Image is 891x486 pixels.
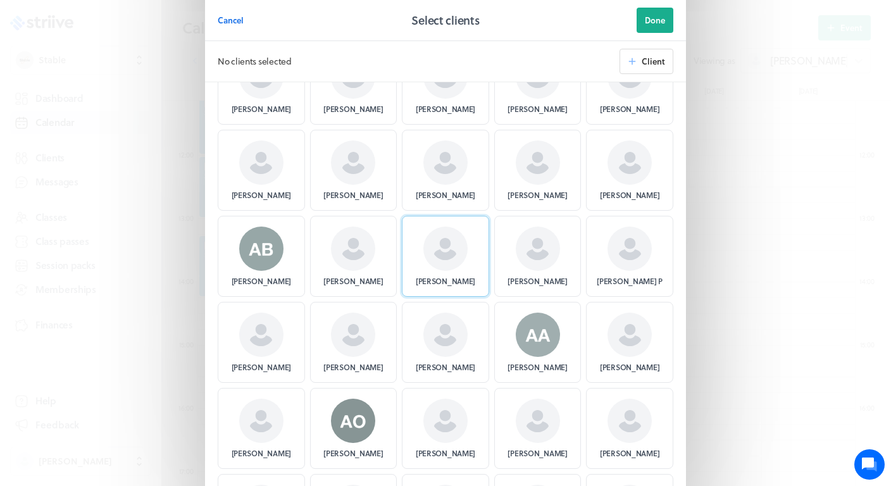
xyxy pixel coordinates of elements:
[508,276,567,286] p: [PERSON_NAME]
[416,448,475,458] p: [PERSON_NAME]
[411,11,479,29] h2: Select clients
[323,104,383,114] p: [PERSON_NAME]
[600,362,659,372] p: [PERSON_NAME]
[597,276,663,286] p: [PERSON_NAME] P
[232,448,291,458] p: [PERSON_NAME]
[20,147,234,173] button: New conversation
[516,313,560,357] img: Anna Arthur
[642,56,665,67] span: Client
[637,8,673,33] button: Done
[232,104,291,114] p: [PERSON_NAME]
[416,276,475,286] p: [PERSON_NAME]
[218,8,244,33] button: Cancel
[854,449,885,480] iframe: gist-messenger-bubble-iframe
[600,190,659,200] p: [PERSON_NAME]
[416,362,475,372] p: [PERSON_NAME]
[82,155,152,165] span: New conversation
[239,227,283,271] img: Andrew Brooks
[416,190,475,200] p: [PERSON_NAME]
[323,190,383,200] p: [PERSON_NAME]
[600,104,659,114] p: [PERSON_NAME]
[323,276,383,286] p: [PERSON_NAME]
[620,49,673,74] button: Client
[218,55,292,68] p: No clients selected
[645,15,665,26] span: Done
[323,448,383,458] p: [PERSON_NAME]
[19,84,234,125] h2: We're here to help. Ask us anything!
[508,362,567,372] p: [PERSON_NAME]
[416,104,475,114] p: [PERSON_NAME]
[508,448,567,458] p: [PERSON_NAME]
[218,15,244,26] span: Cancel
[19,61,234,82] h1: Hi [PERSON_NAME]
[600,448,659,458] p: [PERSON_NAME]
[323,362,383,372] p: [PERSON_NAME]
[37,218,226,243] input: Search articles
[232,362,291,372] p: [PERSON_NAME]
[17,197,236,212] p: Find an answer quickly
[232,190,291,200] p: [PERSON_NAME]
[508,104,567,114] p: [PERSON_NAME]
[508,190,567,200] p: [PERSON_NAME]
[232,276,291,286] p: [PERSON_NAME]
[331,399,375,443] img: Ashley Osborne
